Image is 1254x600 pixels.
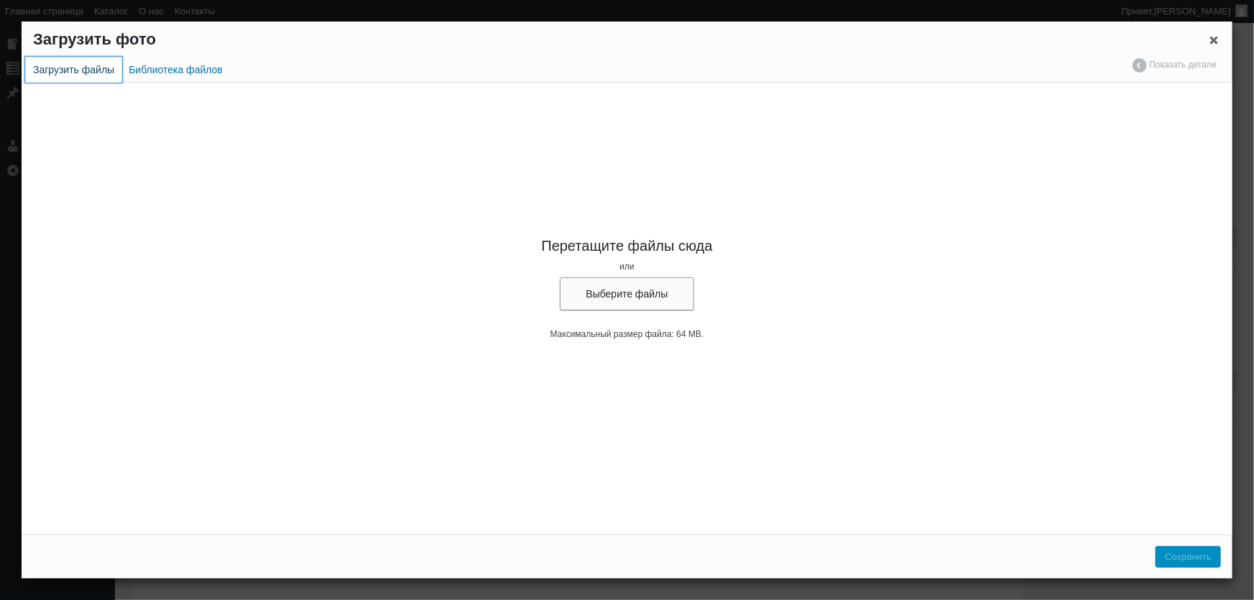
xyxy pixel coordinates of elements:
a: Загрузить файлы [25,57,122,83]
button: Сохранить [1156,546,1221,568]
h1: Загрузить фото [22,22,1232,57]
a: Библиотека файлов [121,57,230,83]
p: или [22,260,1232,273]
span: Показать детали [1133,58,1217,73]
button: Выберите файлы [560,277,695,310]
p: Максимальный размер файла: 64 MB. [22,328,1232,341]
h2: Перетащите файлы сюда [22,236,1232,256]
a: Показать детали [1125,57,1224,72]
